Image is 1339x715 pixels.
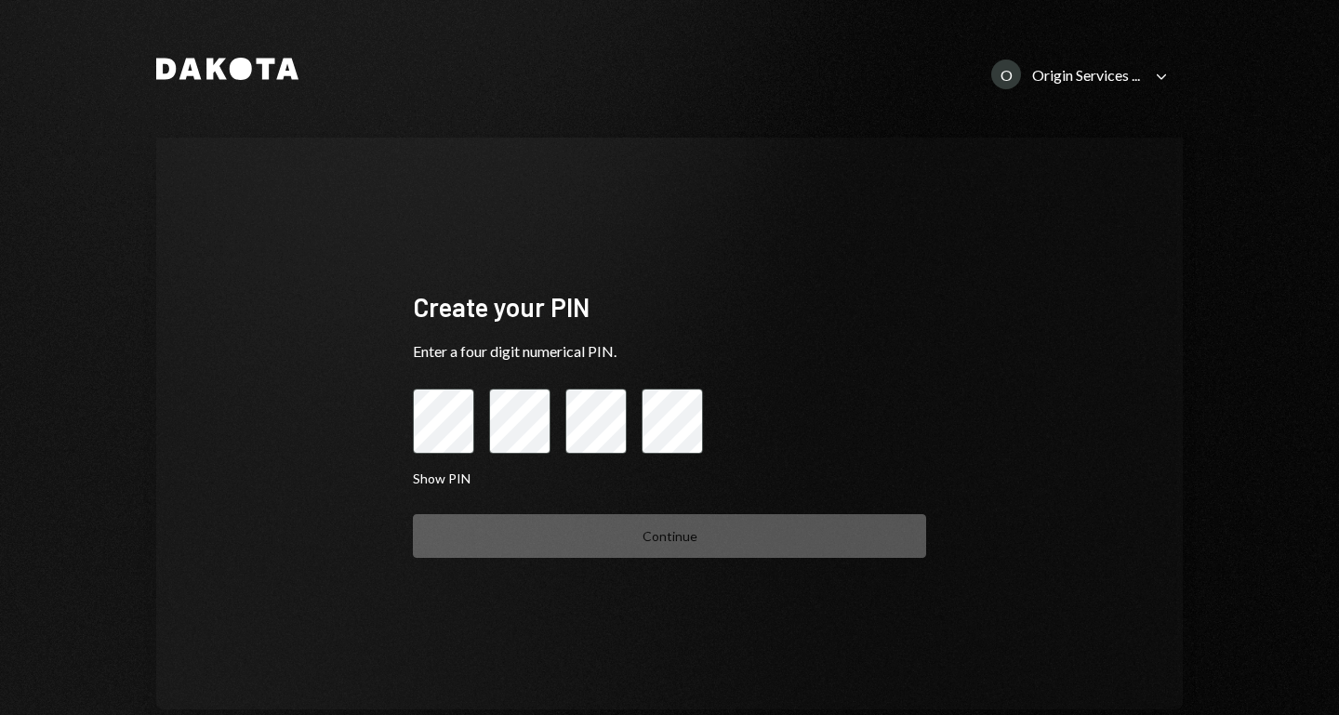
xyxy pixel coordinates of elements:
[489,389,550,454] input: pin code 2 of 4
[413,289,926,325] div: Create your PIN
[991,60,1021,89] div: O
[565,389,627,454] input: pin code 3 of 4
[642,389,703,454] input: pin code 4 of 4
[413,340,926,363] div: Enter a four digit numerical PIN.
[413,389,474,454] input: pin code 1 of 4
[413,470,471,488] button: Show PIN
[1032,66,1140,84] div: Origin Services ...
